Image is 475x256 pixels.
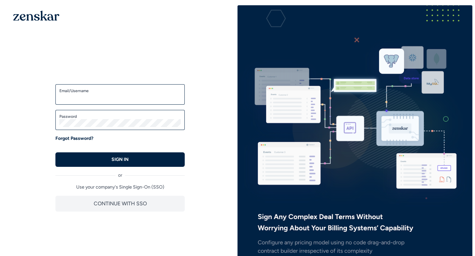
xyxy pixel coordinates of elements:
[13,11,59,21] img: 1OGAJ2xQqyY4LXKgY66KYq0eOWRCkrZdAb3gUhuVAqdWPZE9SRJmCz+oDMSn4zDLXe31Ii730ItAGKgCKgCCgCikA4Av8PJUP...
[55,167,185,179] div: or
[55,152,185,167] button: SIGN IN
[59,88,181,93] label: Email/Username
[55,135,93,142] a: Forgot Password?
[59,114,181,119] label: Password
[55,196,185,212] button: CONTINUE WITH SSO
[111,156,129,163] p: SIGN IN
[55,184,185,191] p: Use your company's Single Sign-On (SSO)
